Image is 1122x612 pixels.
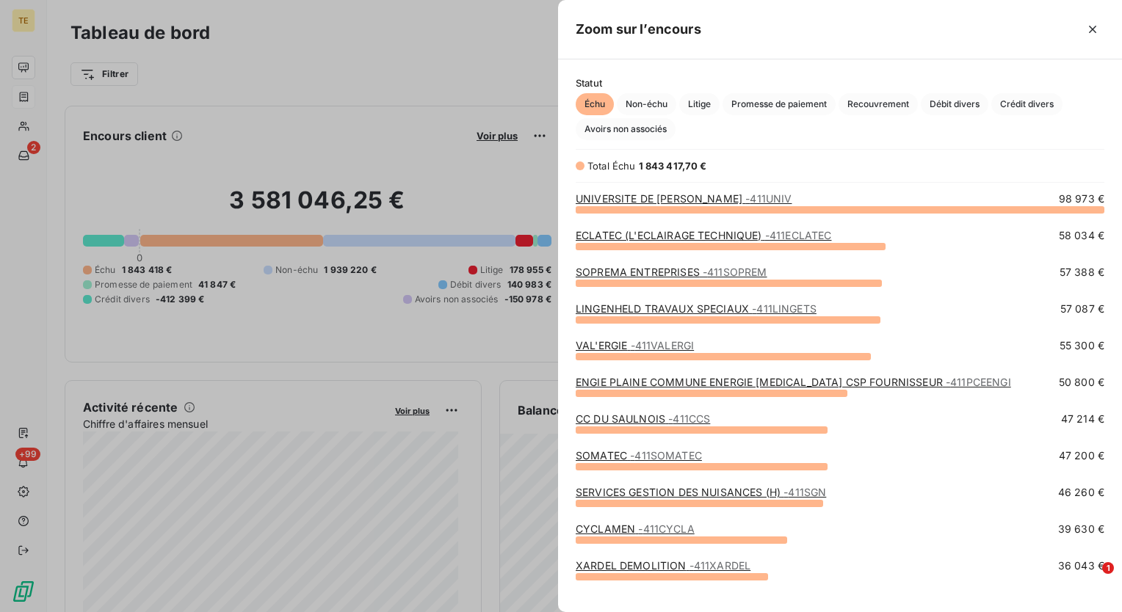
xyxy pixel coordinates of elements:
[991,93,1063,115] button: Crédit divers
[723,93,836,115] button: Promesse de paiement
[752,302,817,315] span: - 411LINGETS
[1060,338,1104,353] span: 55 300 €
[576,93,614,115] button: Échu
[587,160,636,172] span: Total Échu
[576,302,817,315] a: LINGENHELD TRAVAUX SPECIAUX
[576,412,710,425] a: CC DU SAULNOIS
[631,339,695,351] span: - 411VALERGI
[576,19,701,40] h5: Zoom sur l’encours
[1059,375,1104,390] span: 50 800 €
[576,229,831,241] a: ECLATEC (L'ECLAIRAGE TECHNIQUE)
[1058,485,1104,500] span: 46 260 €
[630,449,702,462] span: - 411SOMATEC
[946,376,1011,388] span: - 411PCEENGI
[576,77,1104,89] span: Statut
[745,192,792,205] span: - 411UNIV
[558,192,1122,595] div: grid
[617,93,676,115] button: Non-échu
[679,93,720,115] button: Litige
[1061,595,1104,610] span: 33 451 €
[1059,228,1104,243] span: 58 034 €
[576,559,750,572] a: XARDEL DEMOLITION
[576,376,1011,388] a: ENGIE PLAINE COMMUNE ENERGIE [MEDICAL_DATA] CSP FOURNISSEUR
[703,266,767,278] span: - 411SOPREM
[576,192,792,205] a: UNIVERSITE DE [PERSON_NAME]
[1059,192,1104,206] span: 98 973 €
[576,522,695,535] a: CYCLAMEN
[576,449,702,462] a: SOMATEC
[1058,558,1104,573] span: 36 043 €
[1061,412,1104,426] span: 47 214 €
[576,118,676,140] button: Avoirs non associés
[576,339,694,351] a: VAL'ERGIE
[668,412,710,425] span: - 411CCS
[576,266,767,278] a: SOPREMA ENTREPRISES
[690,559,751,572] span: - 411XARDEL
[839,93,918,115] button: Recouvrement
[638,522,694,535] span: - 411CYCLA
[783,486,826,498] span: - 411SGN
[921,93,988,115] button: Débit divers
[1058,522,1104,536] span: 39 630 €
[1059,448,1104,463] span: 47 200 €
[1060,302,1104,316] span: 57 087 €
[765,229,832,241] span: - 411ECLATEC
[576,486,826,498] a: SERVICES GESTION DES NUISANCES (H)
[1072,562,1107,597] iframe: Intercom live chat
[639,160,707,172] span: 1 843 417,70 €
[1060,265,1104,280] span: 57 388 €
[1102,562,1114,574] span: 1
